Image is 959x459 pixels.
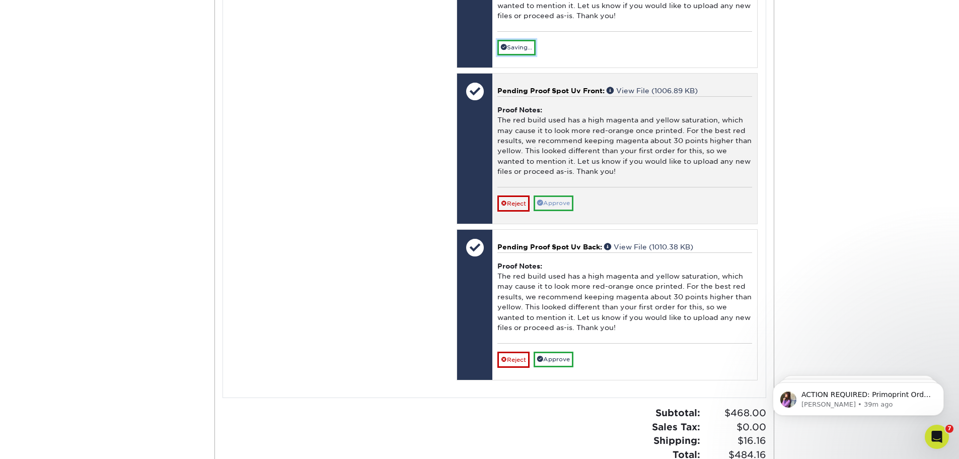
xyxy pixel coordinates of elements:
strong: Proof Notes: [497,106,542,114]
span: Pending Proof Spot Uv Back: [497,243,602,251]
a: Reject [497,195,530,212]
span: $0.00 [703,420,766,434]
strong: Sales Tax: [652,421,700,432]
a: Saving... [497,40,536,55]
div: The red build used has a high magenta and yellow saturation, which may cause it to look more red-... [497,96,752,187]
a: View File (1010.38 KB) [604,243,693,251]
span: $16.16 [703,434,766,448]
strong: Proof Notes: [497,262,542,270]
a: Approve [534,195,573,211]
strong: Shipping: [653,435,700,446]
span: $468.00 [703,406,766,420]
a: Approve [534,352,573,367]
span: 7 [945,425,953,433]
span: Pending Proof Spot Uv Front: [497,87,605,95]
a: View File (1006.89 KB) [607,87,698,95]
iframe: Intercom live chat [925,425,949,449]
div: The red build used has a high magenta and yellow saturation, which may cause it to look more red-... [497,252,752,343]
a: Reject [497,352,530,368]
strong: Subtotal: [655,407,700,418]
iframe: Intercom notifications message [758,361,959,432]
